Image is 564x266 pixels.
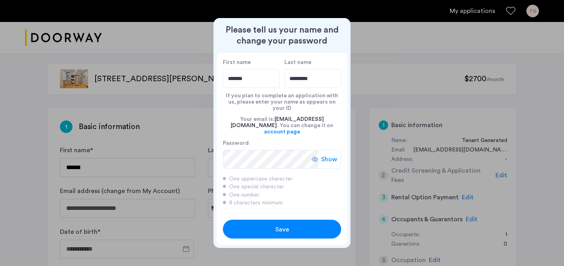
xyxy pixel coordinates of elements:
button: button [223,220,341,239]
div: Your email is: . You can change it on [223,111,341,140]
span: Save [275,225,289,234]
span: [EMAIL_ADDRESS][DOMAIN_NAME] [231,117,324,128]
label: Last name [284,59,341,66]
div: One special character [223,183,341,191]
span: Show [321,155,337,164]
label: First name [223,59,280,66]
h2: Please tell us your name and change your password [217,24,347,46]
label: Password [223,140,318,147]
a: account page [264,129,300,135]
div: One number [223,191,341,199]
div: If you plan to complete an application with us, please enter your name as appears on your ID [223,88,341,111]
div: One uppercase character [223,175,341,183]
div: 8 characters minimum [223,199,341,207]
